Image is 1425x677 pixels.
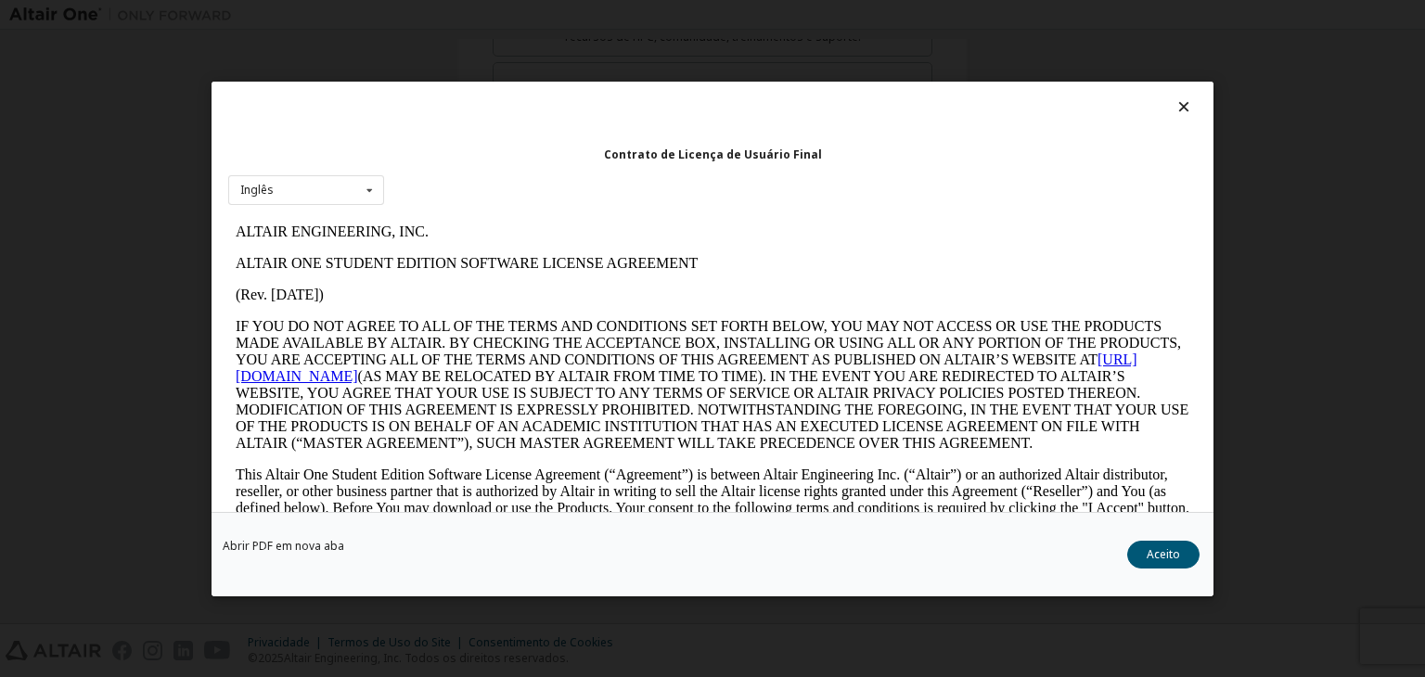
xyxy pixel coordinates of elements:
[7,7,961,24] p: ALTAIR ENGINEERING, INC.
[7,70,961,87] p: (Rev. [DATE])
[240,182,274,198] font: Inglês
[7,135,909,168] a: [URL][DOMAIN_NAME]
[7,102,961,236] p: IF YOU DO NOT AGREE TO ALL OF THE TERMS AND CONDITIONS SET FORTH BELOW, YOU MAY NOT ACCESS OR USE...
[7,250,961,317] p: This Altair One Student Edition Software License Agreement (“Agreement”) is between Altair Engine...
[223,541,344,552] a: Abrir PDF em nova aba
[604,146,822,161] font: Contrato de Licença de Usuário Final
[223,538,344,554] font: Abrir PDF em nova aba
[7,39,961,56] p: ALTAIR ONE STUDENT EDITION SOFTWARE LICENSE AGREEMENT
[1147,546,1180,562] font: Aceito
[1127,541,1200,568] button: Aceito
